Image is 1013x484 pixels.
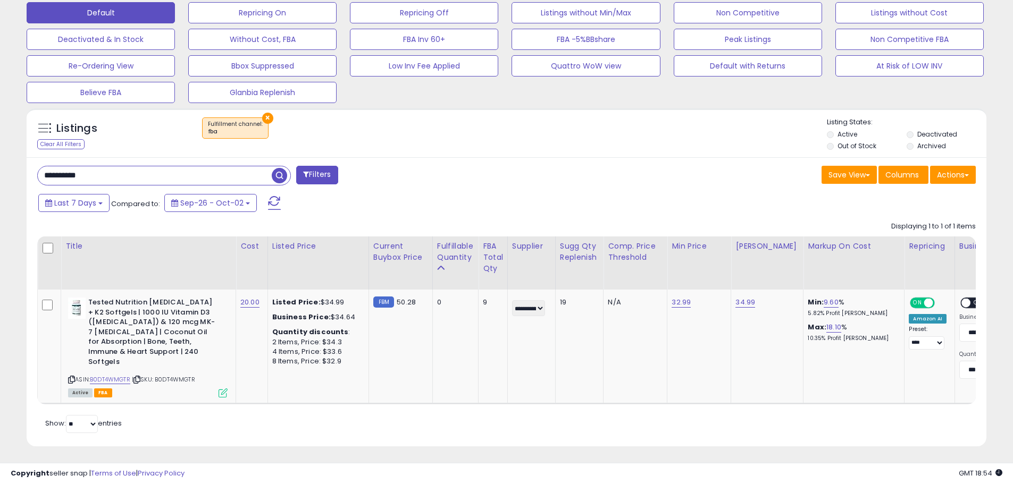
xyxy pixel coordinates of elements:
b: Tested Nutrition [MEDICAL_DATA] + K2 Softgels | 1000 IU Vitamin D3 ([MEDICAL_DATA]) & 120 mcg MK-... [88,298,217,369]
span: Last 7 Days [54,198,96,208]
button: FBA Inv 60+ [350,29,498,50]
b: Business Price: [272,312,331,322]
label: Out of Stock [838,141,876,150]
th: Please note that this number is a calculation based on your required days of coverage and your ve... [555,236,604,290]
span: 50.28 [397,297,416,307]
div: 8 Items, Price: $32.9 [272,356,361,366]
div: Title [65,241,231,252]
a: Privacy Policy [138,468,185,478]
span: Show: entries [45,418,122,428]
th: CSV column name: cust_attr_1_Supplier [507,236,555,290]
button: Bbox Suppressed [188,55,337,77]
th: The percentage added to the cost of goods (COGS) that forms the calculator for Min & Max prices. [803,236,905,290]
div: Amazon AI [909,314,946,324]
b: Max: [808,322,826,332]
button: Low Inv Fee Applied [350,55,498,77]
span: ON [911,299,925,308]
button: Without Cost, FBA [188,29,337,50]
button: Non Competitive [674,2,822,23]
button: Default with Returns [674,55,822,77]
button: Repricing On [188,2,337,23]
div: Repricing [909,241,950,252]
div: 2 Items, Price: $34.3 [272,337,361,347]
span: 2025-10-10 18:54 GMT [959,468,1002,478]
button: Glanbia Replenish [188,82,337,103]
div: ASIN: [68,298,228,396]
button: Repricing Off [350,2,498,23]
div: Sugg Qty Replenish [560,241,599,263]
button: Actions [930,166,976,184]
button: Re-Ordering View [27,55,175,77]
b: Listed Price: [272,297,321,307]
div: Current Buybox Price [373,241,428,263]
b: Quantity discounts [272,327,349,337]
button: Listings without Min/Max [512,2,660,23]
button: At Risk of LOW INV [835,55,984,77]
button: Quattro WoW view [512,55,660,77]
button: Default [27,2,175,23]
label: Deactivated [917,130,957,139]
div: 0 [437,298,470,307]
div: Markup on Cost [808,241,900,252]
div: 4 Items, Price: $33.6 [272,347,361,356]
p: Listing States: [827,117,986,128]
div: Comp. Price Threshold [608,241,663,263]
button: Listings without Cost [835,2,984,23]
span: OFF [933,299,950,308]
span: Compared to: [111,199,160,209]
h5: Listings [56,121,97,136]
div: Cost [240,241,263,252]
div: Fulfillable Quantity [437,241,474,263]
div: $34.99 [272,298,361,307]
button: Save View [822,166,877,184]
div: Supplier [512,241,551,252]
button: Believe FBA [27,82,175,103]
div: N/A [608,298,659,307]
button: × [262,113,273,124]
div: $34.64 [272,312,361,322]
button: Columns [878,166,928,184]
span: FBA [94,388,112,397]
div: fba [208,128,263,135]
span: Fulfillment channel : [208,120,263,136]
b: Min: [808,297,824,307]
div: Min Price [672,241,726,252]
p: 10.35% Profit [PERSON_NAME] [808,335,896,342]
label: Archived [917,141,946,150]
span: Columns [885,169,919,180]
div: % [808,298,896,317]
div: : [272,327,361,337]
a: 32.99 [672,297,691,308]
div: Listed Price [272,241,364,252]
a: 20.00 [240,297,259,308]
span: OFF [970,299,987,308]
a: B0DT4WMGTR [90,375,130,384]
button: Non Competitive FBA [835,29,984,50]
a: 18.10 [826,322,841,333]
div: Clear All Filters [37,139,85,149]
a: 9.60 [824,297,839,308]
button: Filters [296,166,338,184]
img: 314x8-for8L._SL40_.jpg [68,298,86,319]
p: 5.82% Profit [PERSON_NAME] [808,310,896,317]
button: Deactivated & In Stock [27,29,175,50]
label: Active [838,130,857,139]
a: Terms of Use [91,468,136,478]
small: FBM [373,296,394,308]
button: Sep-26 - Oct-02 [164,194,257,212]
div: 19 [560,298,596,307]
div: FBA Total Qty [483,241,503,274]
div: seller snap | | [11,469,185,479]
div: [PERSON_NAME] [735,241,799,252]
a: 34.99 [735,297,755,308]
button: Last 7 Days [38,194,110,212]
button: FBA -5%BBshare [512,29,660,50]
strong: Copyright [11,468,49,478]
span: All listings currently available for purchase on Amazon [68,388,93,397]
div: 9 [483,298,499,307]
button: Peak Listings [674,29,822,50]
div: Displaying 1 to 1 of 1 items [891,222,976,232]
div: % [808,322,896,342]
span: | SKU: B0DT4WMGTR [132,375,195,384]
div: Preset: [909,326,946,350]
